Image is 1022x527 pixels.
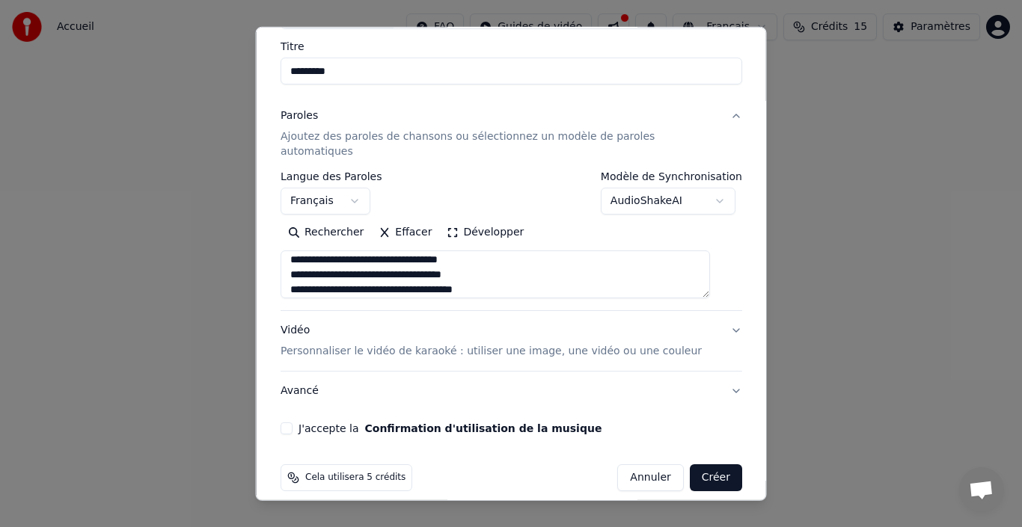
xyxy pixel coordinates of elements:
label: Modèle de Synchronisation [600,171,741,182]
p: Personnaliser le vidéo de karaoké : utiliser une image, une vidéo ou une couleur [281,344,702,359]
button: Annuler [617,464,683,491]
label: J'accepte la [299,423,602,434]
button: ParolesAjoutez des paroles de chansons ou sélectionnez un modèle de paroles automatiques [281,96,742,171]
label: Titre [281,41,742,52]
span: Cela utilisera 5 crédits [305,472,406,484]
label: Langue des Paroles [281,171,382,182]
button: Avancé [281,372,742,410]
div: Vidéo [281,323,702,359]
button: J'accepte la [364,423,602,434]
button: Développer [439,221,531,244]
button: Créer [689,464,741,491]
button: Rechercher [281,221,371,244]
p: Ajoutez des paroles de chansons ou sélectionnez un modèle de paroles automatiques [281,129,718,159]
button: VidéoPersonnaliser le vidéo de karaoké : utiliser une image, une vidéo ou une couleur [281,311,742,371]
div: Paroles [281,108,318,123]
button: Effacer [371,221,439,244]
div: ParolesAjoutez des paroles de chansons ou sélectionnez un modèle de paroles automatiques [281,171,742,310]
